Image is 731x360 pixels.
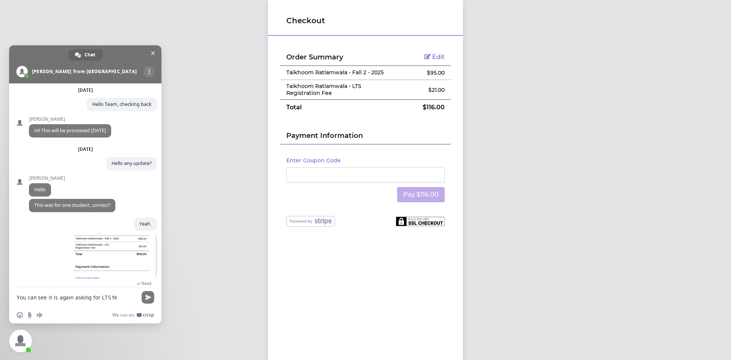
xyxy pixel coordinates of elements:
div: [DATE] [78,88,93,93]
button: Enter Coupon Code [286,157,341,164]
iframe: Secure card payment input frame [291,171,440,178]
a: Edit [425,53,445,61]
span: [PERSON_NAME] [29,117,111,122]
span: Hello [34,186,46,193]
span: Chat [85,49,95,61]
h1: Checkout [286,15,445,26]
span: Hi! This will be processed [DATE] [34,127,106,134]
p: $ 21.00 [400,86,445,94]
textarea: Compose your message... [17,294,137,301]
div: More channels [144,67,154,77]
span: Edit [432,53,445,61]
td: Total [280,100,394,115]
span: Send [142,291,154,304]
div: Close chat [9,330,32,352]
span: Yeah. [139,221,152,227]
div: [DATE] [78,147,93,152]
p: Taikhoom Ratlamwala - Fall 2 - 2025 [286,69,388,76]
span: This was for one student, correct? [34,202,110,208]
span: Close chat [149,49,157,57]
a: We run onCrisp [112,312,154,318]
span: Crisp [143,312,154,318]
button: Pay $116.00 [397,187,445,202]
p: $ 95.00 [400,69,445,77]
span: Hello Team, checking back [92,101,152,107]
p: Taikhoom Ratlamwala - LTS Registration Fee [286,83,388,96]
span: Read [142,281,152,286]
span: [PERSON_NAME] [29,176,65,181]
h2: Order Summary [286,52,388,62]
span: Hello any update? [112,160,152,166]
span: Send a file [27,312,33,318]
span: Audio message [37,312,43,318]
div: Chat [68,49,103,61]
span: We run on [112,312,134,318]
img: Fully secured SSL checkout [396,216,445,226]
p: $ 116.00 [400,103,445,112]
h2: Payment Information [286,130,445,144]
span: Insert an emoji [17,312,23,318]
